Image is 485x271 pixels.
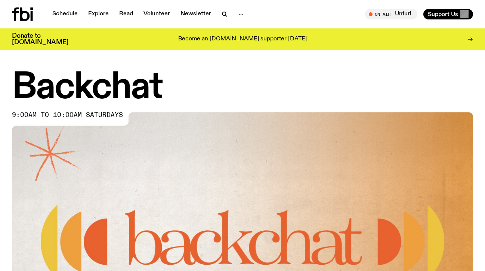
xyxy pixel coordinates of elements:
span: 9:00am to 10:00am saturdays [12,112,123,118]
a: Explore [84,9,113,19]
span: Support Us [428,11,458,18]
h1: Backchat [12,71,473,105]
p: Become an [DOMAIN_NAME] supporter [DATE] [178,36,307,43]
button: On AirUnfurl [365,9,417,19]
a: Read [115,9,138,19]
button: Support Us [423,9,473,19]
a: Volunteer [139,9,174,19]
h3: Donate to [DOMAIN_NAME] [12,33,68,46]
a: Newsletter [176,9,216,19]
a: Schedule [48,9,82,19]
